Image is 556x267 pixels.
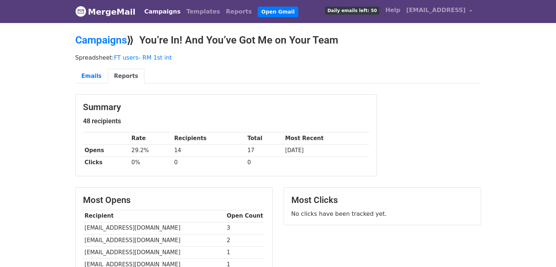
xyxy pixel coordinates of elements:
[246,144,283,157] td: 17
[184,4,223,19] a: Templates
[75,4,136,19] a: MergeMail
[246,157,283,169] td: 0
[75,69,108,84] a: Emails
[75,6,86,17] img: MergeMail logo
[291,210,473,218] p: No clicks have been tracked yet.
[130,144,173,157] td: 29.2%
[246,132,283,144] th: Total
[173,132,246,144] th: Recipients
[83,195,265,206] h3: Most Opens
[291,195,473,206] h3: Most Clicks
[283,132,369,144] th: Most Recent
[403,3,475,20] a: [EMAIL_ADDRESS]
[75,54,481,61] p: Spreadsheet:
[283,144,369,157] td: [DATE]
[114,54,172,61] a: FT users- RM 1st int
[325,7,379,15] span: Daily emails left: 50
[225,210,265,222] th: Open Count
[83,144,130,157] th: Opens
[382,3,403,18] a: Help
[83,117,369,125] h5: 48 recipients
[130,157,173,169] td: 0%
[108,69,144,84] a: Reports
[225,246,265,258] td: 1
[83,102,369,113] h3: Summary
[83,210,225,222] th: Recipient
[130,132,173,144] th: Rate
[83,157,130,169] th: Clicks
[225,234,265,246] td: 2
[406,6,466,15] span: [EMAIL_ADDRESS]
[83,234,225,246] td: [EMAIL_ADDRESS][DOMAIN_NAME]
[225,222,265,234] td: 3
[75,34,481,46] h2: ⟫ You’re In! And You’ve Got Me on Your Team
[173,157,246,169] td: 0
[223,4,255,19] a: Reports
[258,7,298,17] a: Open Gmail
[141,4,184,19] a: Campaigns
[83,246,225,258] td: [EMAIL_ADDRESS][DOMAIN_NAME]
[322,3,382,18] a: Daily emails left: 50
[75,34,127,46] a: Campaigns
[173,144,246,157] td: 14
[83,222,225,234] td: [EMAIL_ADDRESS][DOMAIN_NAME]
